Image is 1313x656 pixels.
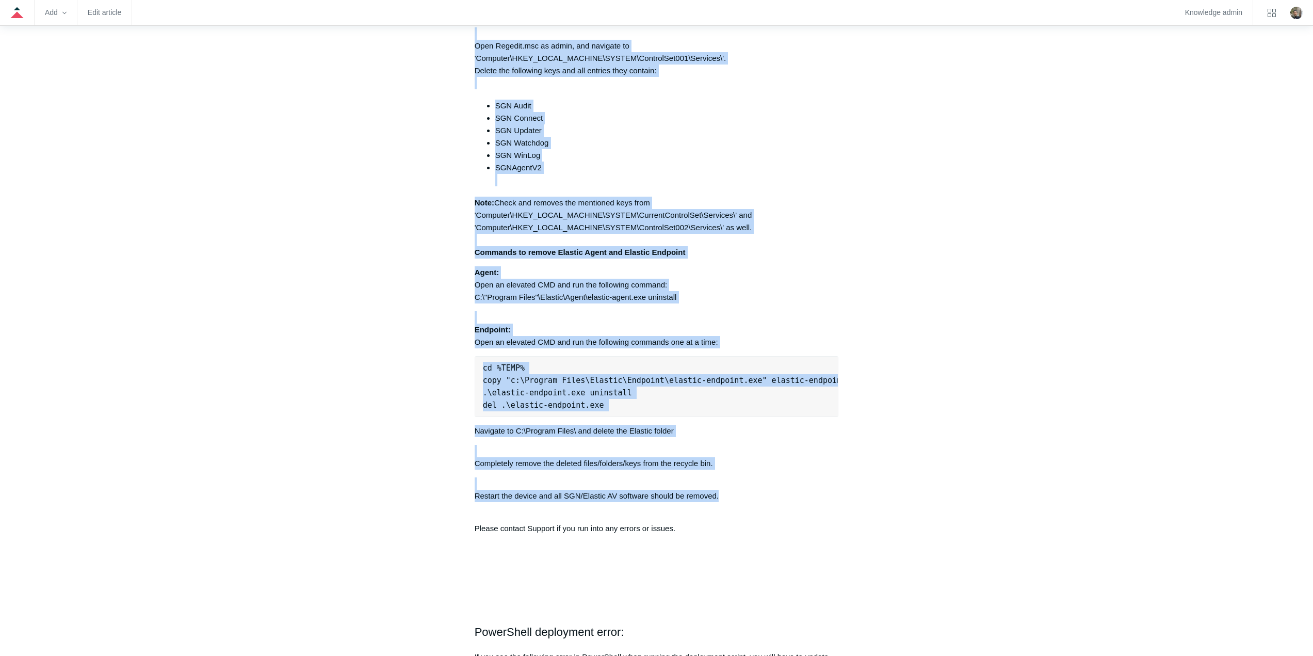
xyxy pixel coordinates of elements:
[495,112,839,124] li: SGN Connect
[45,10,67,15] zd-hc-trigger: Add
[1290,7,1303,19] zd-hc-trigger: Click your profile icon to open the profile menu
[475,623,839,641] h2: PowerShell deployment error:
[475,198,494,207] strong: Note:
[495,162,839,186] li: SGNAgentV2
[475,311,839,348] p: Open an elevated CMD and run the following commands one at a time:
[475,266,839,303] p: Open an elevated CMD and run the following command: C:\"Program Files"\Elastic\Agent\elastic-agen...
[475,445,839,470] p: Completely remove the deleted files/folders/keys from the recycle bin.
[475,522,839,535] p: Please contact Support if you run into any errors or issues.
[495,149,839,162] li: SGN WinLog
[495,137,839,149] li: SGN Watchdog
[495,100,839,112] li: SGN Audit
[475,425,839,437] p: Navigate to C:\Program Files\ and delete the Elastic folder
[475,27,839,89] p: Open Regedit.msc as admin, and navigate to 'Computer\HKEY_LOCAL_MACHINE\SYSTEM\ControlSet001\Serv...
[475,268,499,277] strong: Agent:
[1290,7,1303,19] img: user avatar
[1185,10,1242,15] a: Knowledge admin
[475,325,511,334] strong: Endpoint:
[475,248,686,257] strong: Commands to remove Elastic Agent and Elastic Endpoint
[88,10,121,15] a: Edit article
[475,197,839,259] p: Check and removes the mentioned keys from 'Computer\HKEY_LOCAL_MACHINE\SYSTEM\CurrentControlSet\S...
[475,356,839,417] pre: cd %TEMP% copy "c:\Program Files\Elastic\Endpoint\elastic-endpoint.exe" elastic-endpoint.exe .\el...
[475,477,839,515] p: Restart the device and all SGN/Elastic AV software should be removed.
[495,124,839,137] li: SGN Updater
